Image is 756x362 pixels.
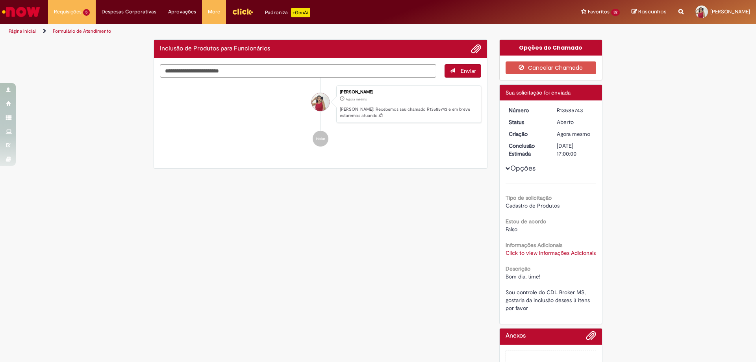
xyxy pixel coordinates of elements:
li: Bruna Caroliny Pereira De Albuquerque [160,85,481,123]
p: [PERSON_NAME]! Recebemos seu chamado R13585743 e em breve estaremos atuando. [340,106,477,119]
span: 32 [611,9,620,16]
b: Estou de acordo [506,218,546,225]
span: Bom dia, time! Sou controle do CDL Broker MS, gostaria da inclusão desses 3 itens por favor [506,273,591,312]
span: Rascunhos [638,8,667,15]
button: Cancelar Chamado [506,61,597,74]
b: Tipo de solicitação [506,194,552,201]
span: Enviar [461,67,476,74]
span: Agora mesmo [557,130,590,137]
span: Agora mesmo [346,97,367,102]
span: Aprovações [168,8,196,16]
img: click_logo_yellow_360x200.png [232,6,253,17]
button: Adicionar anexos [586,330,596,345]
span: 5 [83,9,90,16]
span: More [208,8,220,16]
div: [PERSON_NAME] [340,90,477,95]
dt: Número [503,106,551,114]
span: Favoritos [588,8,610,16]
button: Enviar [445,64,481,78]
a: Rascunhos [632,8,667,16]
time: 01/10/2025 12:21:07 [346,97,367,102]
div: Padroniza [265,8,310,17]
button: Adicionar anexos [471,44,481,54]
p: +GenAi [291,8,310,17]
div: R13585743 [557,106,593,114]
img: ServiceNow [1,4,41,20]
span: Requisições [54,8,82,16]
dt: Criação [503,130,551,138]
div: Aberto [557,118,593,126]
b: Informações Adicionais [506,241,562,249]
ul: Trilhas de página [6,24,498,39]
dt: Conclusão Estimada [503,142,551,158]
div: Opções do Chamado [500,40,602,56]
ul: Histórico de tíquete [160,78,481,155]
span: Falso [506,226,517,233]
a: Página inicial [9,28,36,34]
div: 01/10/2025 12:21:07 [557,130,593,138]
span: Sua solicitação foi enviada [506,89,571,96]
div: [DATE] 17:00:00 [557,142,593,158]
span: [PERSON_NAME] [710,8,750,15]
b: Descrição [506,265,530,272]
div: Bruna Caroliny Pereira De Albuquerque [311,93,330,111]
dt: Status [503,118,551,126]
h2: Inclusão de Produtos para Funcionários Histórico de tíquete [160,45,270,52]
h2: Anexos [506,332,526,340]
span: Cadastro de Produtos [506,202,560,209]
span: Despesas Corporativas [102,8,156,16]
time: 01/10/2025 12:21:07 [557,130,590,137]
a: Formulário de Atendimento [53,28,111,34]
a: Click to view Informações Adicionais [506,249,596,256]
textarea: Digite sua mensagem aqui... [160,64,436,78]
